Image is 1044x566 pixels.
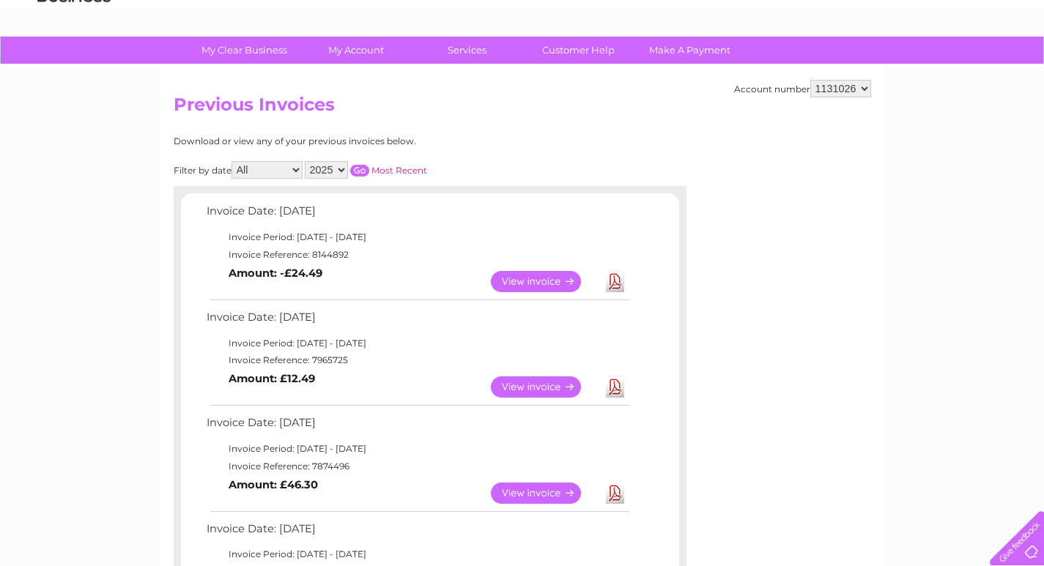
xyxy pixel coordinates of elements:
a: Make A Payment [629,37,750,64]
a: Energy [823,62,855,73]
a: Water [786,62,814,73]
div: Filter by date [174,161,558,179]
img: logo.png [37,38,111,83]
td: Invoice Period: [DATE] - [DATE] [203,440,632,458]
a: Download [606,376,624,398]
b: Amount: £12.49 [229,372,315,385]
h2: Previous Invoices [174,94,871,122]
td: Invoice Date: [DATE] [203,308,632,335]
a: Telecoms [864,62,908,73]
a: Blog [917,62,938,73]
b: Amount: £46.30 [229,478,318,491]
b: Amount: -£24.49 [229,267,322,280]
div: Account number [734,80,871,97]
a: My Clear Business [184,37,305,64]
a: Customer Help [518,37,639,64]
td: Invoice Date: [DATE] [203,201,632,228]
a: View [491,483,599,504]
a: Log out [996,62,1031,73]
td: Invoice Period: [DATE] - [DATE] [203,335,632,352]
a: Download [606,483,624,504]
a: My Account [295,37,416,64]
td: Invoice Period: [DATE] - [DATE] [203,228,632,246]
a: Contact [947,62,982,73]
td: Invoice Date: [DATE] [203,413,632,440]
a: Download [606,271,624,292]
a: Services [407,37,527,64]
td: Invoice Reference: 8144892 [203,246,632,264]
a: View [491,271,599,292]
div: Clear Business is a trading name of Verastar Limited (registered in [GEOGRAPHIC_DATA] No. 3667643... [177,8,869,71]
a: Most Recent [371,165,427,176]
div: Download or view any of your previous invoices below. [174,136,558,146]
td: Invoice Date: [DATE] [203,519,632,546]
a: View [491,376,599,398]
td: Invoice Reference: 7965725 [203,351,632,369]
a: 0333 014 3131 [768,7,869,26]
td: Invoice Reference: 7874496 [203,458,632,475]
td: Invoice Period: [DATE] - [DATE] [203,545,632,563]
